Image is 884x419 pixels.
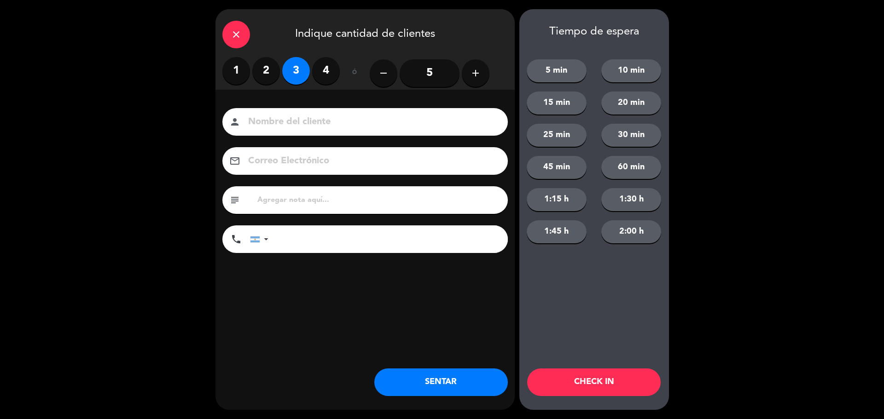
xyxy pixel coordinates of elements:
[222,57,250,85] label: 1
[256,194,501,207] input: Agregar nota aquí...
[247,114,496,130] input: Nombre del cliente
[601,124,661,147] button: 30 min
[378,68,389,79] i: remove
[374,368,508,396] button: SENTAR
[527,156,587,179] button: 45 min
[312,57,340,85] label: 4
[215,9,515,57] div: Indique cantidad de clientes
[601,188,661,211] button: 1:30 h
[470,68,481,79] i: add
[229,116,240,127] i: person
[229,155,240,166] i: email
[527,220,587,243] button: 1:45 h
[462,59,489,87] button: add
[527,188,587,211] button: 1:15 h
[252,57,280,85] label: 2
[601,220,661,243] button: 2:00 h
[340,57,370,89] div: ó
[231,234,242,245] i: phone
[601,156,661,179] button: 60 min
[527,59,587,82] button: 5 min
[231,29,242,40] i: close
[247,153,496,169] input: Correo Electrónico
[370,59,397,87] button: remove
[527,92,587,115] button: 15 min
[527,368,661,396] button: CHECK IN
[601,59,661,82] button: 10 min
[250,226,272,253] div: Argentina: +54
[282,57,310,85] label: 3
[527,124,587,147] button: 25 min
[229,195,240,206] i: subject
[519,25,669,39] div: Tiempo de espera
[601,92,661,115] button: 20 min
